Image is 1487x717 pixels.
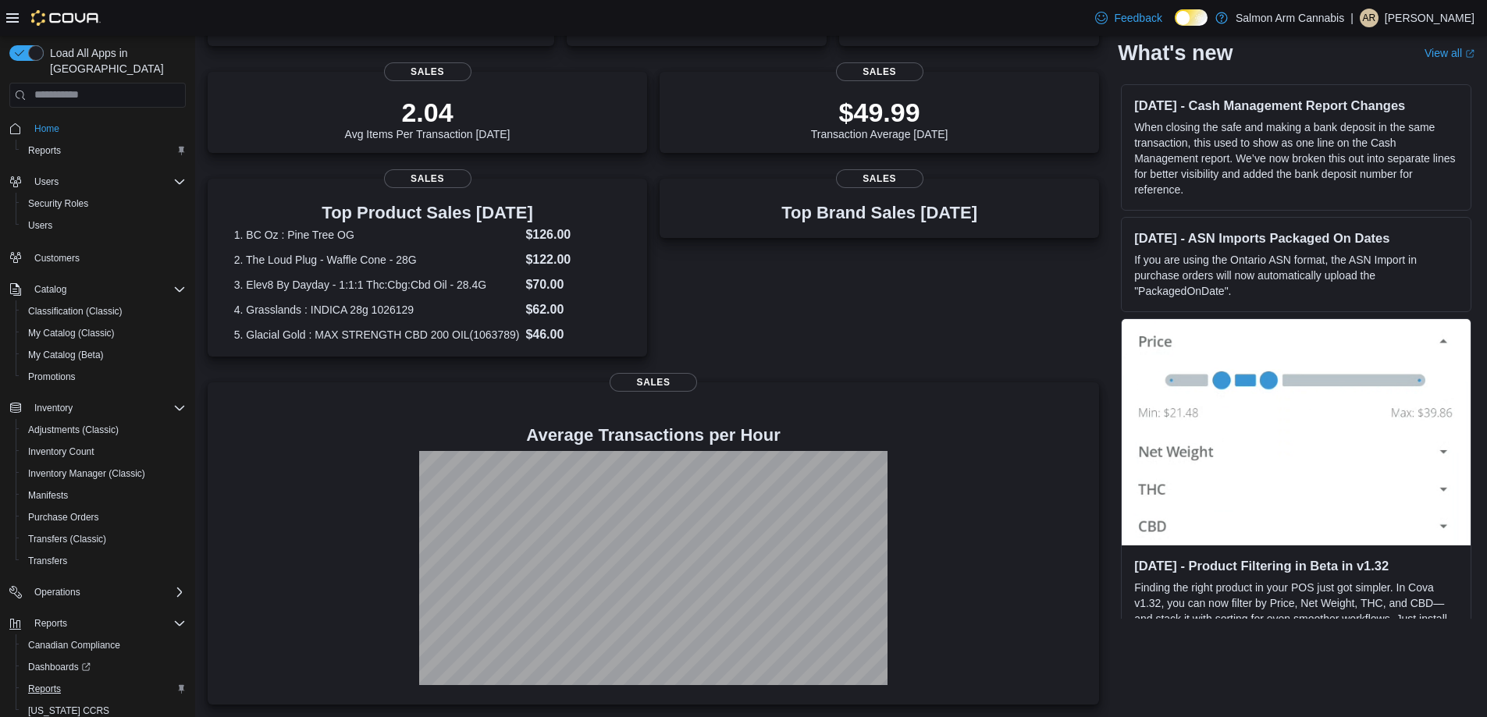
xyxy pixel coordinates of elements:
[345,97,510,140] div: Avg Items Per Transaction [DATE]
[16,656,192,678] a: Dashboards
[234,277,520,293] dt: 3. Elev8 By Dayday - 1:1:1 Thc:Cbg:Cbd Oil - 28.4G
[811,97,948,128] p: $49.99
[234,204,621,222] h3: Top Product Sales [DATE]
[1363,9,1376,27] span: AR
[3,171,192,193] button: Users
[22,367,186,386] span: Promotions
[234,302,520,318] dt: 4. Grasslands : INDICA 28g 1026129
[28,683,61,695] span: Reports
[28,399,186,417] span: Inventory
[525,325,621,344] dd: $46.00
[34,252,80,264] span: Customers
[22,141,186,160] span: Reports
[22,346,110,364] a: My Catalog (Beta)
[1118,41,1233,66] h2: What's new
[525,225,621,244] dd: $126.00
[1236,9,1344,27] p: Salmon Arm Cannabis
[1175,9,1208,26] input: Dark Mode
[1134,580,1458,658] p: Finding the right product in your POS just got simpler. In Cova v1.32, you can now filter by Pric...
[3,279,192,300] button: Catalog
[22,636,186,655] span: Canadian Compliance
[34,617,67,630] span: Reports
[22,552,73,570] a: Transfers
[28,705,109,717] span: [US_STATE] CCRS
[384,169,471,188] span: Sales
[3,581,192,603] button: Operations
[781,204,977,222] h3: Top Brand Sales [DATE]
[1134,230,1458,246] h3: [DATE] - ASN Imports Packaged On Dates
[22,141,67,160] a: Reports
[22,486,186,505] span: Manifests
[16,300,192,322] button: Classification (Classic)
[34,283,66,296] span: Catalog
[16,441,192,463] button: Inventory Count
[3,246,192,268] button: Customers
[22,421,125,439] a: Adjustments (Classic)
[16,678,192,700] button: Reports
[22,302,186,321] span: Classification (Classic)
[28,511,99,524] span: Purchase Orders
[31,10,101,26] img: Cova
[16,419,192,441] button: Adjustments (Classic)
[44,45,186,76] span: Load All Apps in [GEOGRAPHIC_DATA]
[16,193,192,215] button: Security Roles
[28,247,186,267] span: Customers
[3,612,192,634] button: Reports
[384,62,471,81] span: Sales
[22,552,186,570] span: Transfers
[234,327,520,343] dt: 5. Glacial Gold : MAX STRENGTH CBD 200 OIL(1063789)
[22,658,97,676] a: Dashboards
[34,122,59,135] span: Home
[28,119,66,138] a: Home
[34,176,59,188] span: Users
[28,144,61,157] span: Reports
[16,550,192,572] button: Transfers
[28,583,87,602] button: Operations
[1350,9,1354,27] p: |
[22,324,121,343] a: My Catalog (Classic)
[22,442,101,461] a: Inventory Count
[22,508,105,527] a: Purchase Orders
[1385,9,1475,27] p: [PERSON_NAME]
[28,399,79,417] button: Inventory
[1134,119,1458,197] p: When closing the safe and making a bank deposit in the same transaction, this used to show as one...
[22,442,186,461] span: Inventory Count
[525,250,621,269] dd: $122.00
[16,528,192,550] button: Transfers (Classic)
[22,302,129,321] a: Classification (Classic)
[34,586,80,598] span: Operations
[28,349,104,361] span: My Catalog (Beta)
[22,508,186,527] span: Purchase Orders
[28,219,52,232] span: Users
[22,530,112,548] a: Transfers (Classic)
[28,445,94,458] span: Inventory Count
[16,463,192,485] button: Inventory Manager (Classic)
[1465,49,1475,59] svg: External link
[28,197,88,210] span: Security Roles
[3,397,192,419] button: Inventory
[28,119,186,138] span: Home
[3,117,192,140] button: Home
[525,275,621,294] dd: $70.00
[28,172,186,191] span: Users
[22,194,94,213] a: Security Roles
[16,344,192,366] button: My Catalog (Beta)
[22,216,59,235] a: Users
[22,636,126,655] a: Canadian Compliance
[1134,558,1458,573] h3: [DATE] - Product Filtering in Beta in v1.32
[836,62,923,81] span: Sales
[22,658,186,676] span: Dashboards
[28,555,67,567] span: Transfers
[22,346,186,364] span: My Catalog (Beta)
[16,634,192,656] button: Canadian Compliance
[1134,252,1458,299] p: If you are using the Ontario ASN format, the ASN Import in purchase orders will now automatically...
[28,583,186,602] span: Operations
[1089,2,1168,34] a: Feedback
[16,366,192,388] button: Promotions
[22,680,186,698] span: Reports
[811,97,948,140] div: Transaction Average [DATE]
[22,486,74,505] a: Manifests
[234,252,520,268] dt: 2. The Loud Plug - Waffle Cone - 28G
[28,489,68,502] span: Manifests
